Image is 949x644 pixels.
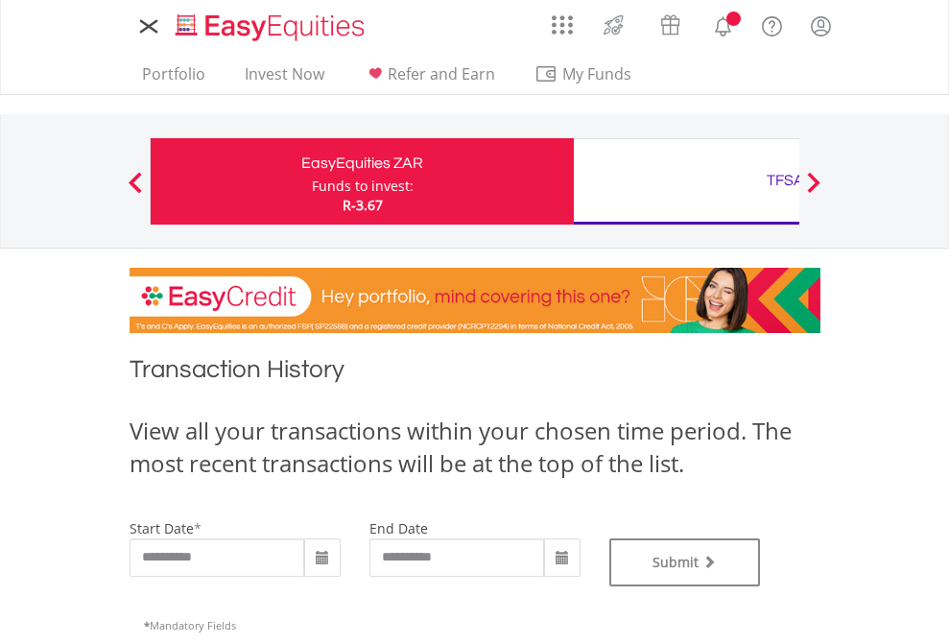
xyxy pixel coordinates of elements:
label: end date [369,519,428,537]
button: Previous [116,181,154,201]
div: EasyEquities ZAR [162,150,562,177]
a: FAQ's and Support [747,5,796,43]
h1: Transaction History [130,352,820,395]
div: Funds to invest: [312,177,414,196]
a: Refer and Earn [356,64,503,94]
a: My Profile [796,5,845,47]
button: Submit [609,538,761,586]
a: Notifications [699,5,747,43]
span: Mandatory Fields [144,618,236,632]
a: Invest Now [237,64,332,94]
a: Home page [168,5,372,43]
img: EasyEquities_Logo.png [172,12,372,43]
span: Refer and Earn [388,63,495,84]
span: My Funds [534,61,660,86]
a: AppsGrid [539,5,585,36]
a: Portfolio [134,64,213,94]
div: View all your transactions within your chosen time period. The most recent transactions will be a... [130,415,820,481]
label: start date [130,519,194,537]
span: R-3.67 [343,196,383,214]
img: vouchers-v2.svg [654,10,686,40]
img: thrive-v2.svg [598,10,629,40]
img: grid-menu-icon.svg [552,14,573,36]
button: Next [795,181,833,201]
img: EasyCredit Promotion Banner [130,268,820,333]
a: Vouchers [642,5,699,40]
